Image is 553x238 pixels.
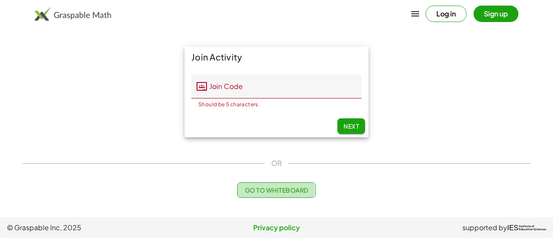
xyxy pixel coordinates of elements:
[198,102,343,107] div: Should be 5 characters.
[507,222,546,233] a: IESInstitute ofEducation Sciences
[474,6,518,22] button: Sign up
[337,118,365,134] button: Next
[184,47,369,67] div: Join Activity
[187,222,366,233] a: Privacy policy
[343,122,359,130] span: Next
[245,186,308,194] span: Go to Whiteboard
[271,158,282,168] span: OR
[426,6,467,22] button: Log in
[507,224,518,232] span: IES
[462,222,507,233] span: supported by
[237,182,315,198] button: Go to Whiteboard
[519,225,546,231] span: Institute of Education Sciences
[7,222,187,233] span: © Graspable Inc, 2025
